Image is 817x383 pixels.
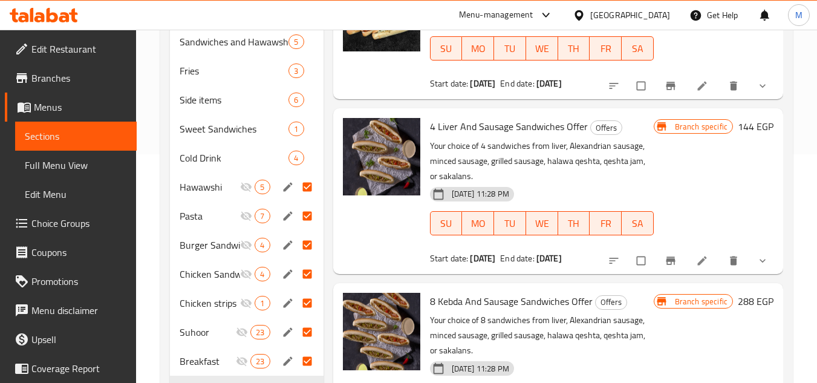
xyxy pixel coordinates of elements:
[5,209,137,238] a: Choice Groups
[526,36,558,61] button: WE
[31,216,127,231] span: Choice Groups
[696,80,711,92] a: Edit menu item
[536,76,562,91] b: [DATE]
[500,76,534,91] span: End date:
[255,238,270,252] div: items
[757,255,769,267] svg: Show Choices
[180,122,288,136] span: Sweet Sandwiches
[34,100,127,114] span: Menus
[622,211,654,235] button: SA
[531,215,553,232] span: WE
[590,8,670,22] div: [GEOGRAPHIC_DATA]
[280,324,298,340] button: edit
[15,122,137,151] a: Sections
[255,211,269,222] span: 7
[180,267,240,281] span: Chicken Sandwiches
[558,36,590,61] button: TH
[343,293,420,370] img: 8 Kebda And Sausage Sandwiches Offer
[31,361,127,376] span: Coverage Report
[563,40,585,57] span: TH
[31,274,127,289] span: Promotions
[462,211,494,235] button: MO
[31,245,127,260] span: Coupons
[630,249,655,272] span: Select to update
[601,247,630,274] button: sort-choices
[627,215,649,232] span: SA
[459,8,533,22] div: Menu-management
[250,354,270,368] div: items
[250,325,270,339] div: items
[170,201,323,231] div: Pasta7edit
[255,267,270,281] div: items
[255,240,269,251] span: 4
[749,247,778,274] button: show more
[720,73,749,99] button: delete
[31,42,127,56] span: Edit Restaurant
[180,151,288,165] span: Cold Drink
[240,239,252,251] svg: Inactive section
[595,295,627,310] div: Offers
[558,211,590,235] button: TH
[255,209,270,223] div: items
[251,356,269,367] span: 23
[670,296,732,307] span: Branch specific
[749,73,778,99] button: show more
[25,158,127,172] span: Full Menu View
[467,40,489,57] span: MO
[447,363,514,375] span: [DATE] 11:28 PM
[630,74,655,97] span: Select to update
[594,215,617,232] span: FR
[31,303,127,318] span: Menu disclaimer
[467,215,489,232] span: MO
[601,73,630,99] button: sort-choices
[470,250,495,266] b: [DATE]
[5,325,137,354] a: Upsell
[280,237,298,253] button: edit
[5,238,137,267] a: Coupons
[5,296,137,325] a: Menu disclaimer
[563,215,585,232] span: TH
[289,36,303,48] span: 5
[170,260,323,289] div: Chicken Sandwiches4edit
[5,64,137,93] a: Branches
[180,180,240,194] span: Hawawshi
[5,93,137,122] a: Menus
[15,151,137,180] a: Full Menu View
[500,250,534,266] span: End date:
[738,293,773,310] h6: 288 EGP
[622,36,654,61] button: SA
[470,76,495,91] b: [DATE]
[255,182,269,193] span: 5
[170,143,323,172] div: Cold Drink4
[5,34,137,64] a: Edit Restaurant
[670,121,732,133] span: Branch specific
[343,118,420,195] img: 4 Liver And Sausage Sandwiches Offer
[430,139,654,184] p: Your choice of 4 sandwiches from liver, Alexandrian sausage, minced sausage, grilled sausage, hal...
[435,40,458,57] span: SU
[255,298,269,309] span: 1
[31,332,127,347] span: Upsell
[280,266,298,282] button: edit
[757,80,769,92] svg: Show Choices
[536,250,562,266] b: [DATE]
[170,318,323,347] div: Suhoor23edit
[25,129,127,143] span: Sections
[499,40,521,57] span: TU
[180,93,288,107] span: Side items
[590,211,622,235] button: FR
[31,71,127,85] span: Branches
[430,211,463,235] button: SU
[738,118,773,135] h6: 144 EGP
[288,122,304,136] div: items
[280,353,298,369] button: edit
[590,36,622,61] button: FR
[180,354,236,368] div: Breakfast
[180,34,288,49] span: Sandwiches and Hawawshi
[288,151,304,165] div: items
[236,355,248,367] svg: Inactive section
[430,313,654,358] p: Your choice of 8 sandwiches from liver, Alexandrian sausage, minced sausage, grilled sausage, hal...
[180,325,236,339] span: Suhoor
[180,238,240,252] span: Burger Sandwiches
